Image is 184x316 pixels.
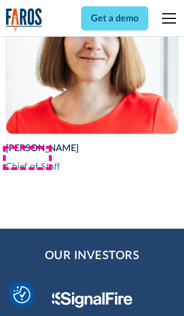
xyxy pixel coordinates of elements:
[6,160,179,174] div: Chief of Staff
[81,6,148,30] a: Get a demo
[13,286,30,303] img: Revisit consent button
[6,8,43,32] a: home
[45,247,140,264] h2: Our Investors
[6,8,43,32] img: Logo of the analytics and reporting company Faros.
[155,5,178,32] div: menu
[13,286,30,303] button: Cookie Settings
[6,141,179,155] div: [PERSON_NAME]
[52,292,133,308] img: Signal Fire Logo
